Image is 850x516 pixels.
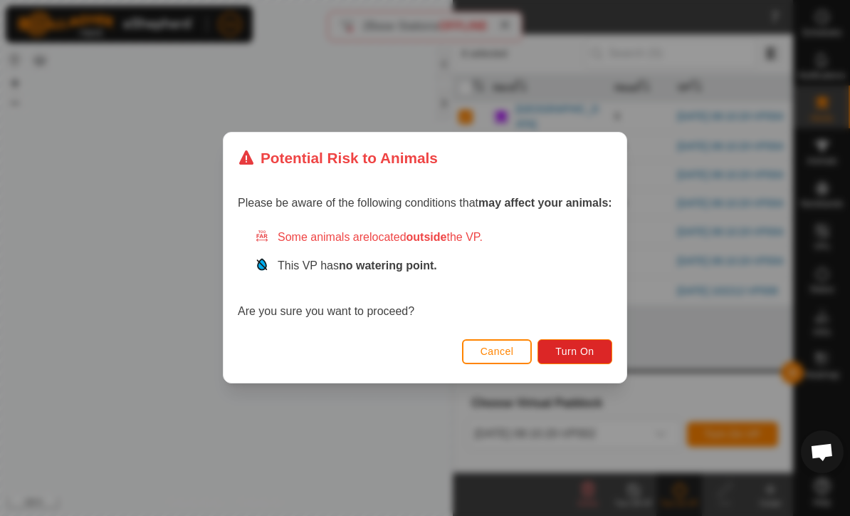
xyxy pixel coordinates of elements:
[556,346,594,358] span: Turn On
[278,260,437,272] span: This VP has
[255,229,612,247] div: Some animals are
[801,430,844,473] div: Open chat
[462,339,532,364] button: Cancel
[406,232,447,244] strong: outside
[238,197,612,210] span: Please be aware of the following conditions that
[481,346,514,358] span: Cancel
[238,229,612,321] div: Are you sure you want to proceed?
[238,147,438,169] div: Potential Risk to Animals
[538,339,612,364] button: Turn On
[369,232,483,244] span: located the VP.
[478,197,612,210] strong: may affect your animals:
[339,260,437,272] strong: no watering point.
